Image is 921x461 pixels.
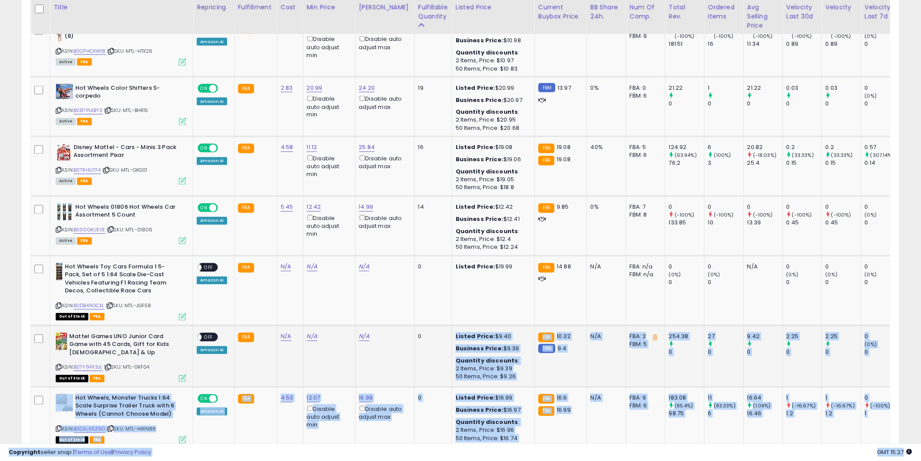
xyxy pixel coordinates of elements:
[198,204,209,211] span: ON
[865,394,900,402] div: 0
[538,394,555,404] small: FBA
[56,144,71,161] img: 51V2KQTuk1L._SL40_.jpg
[630,92,659,100] div: FBM: 6
[747,84,783,92] div: 21.22
[753,33,773,40] small: (-100%)
[202,264,215,271] span: OFF
[787,279,822,287] div: 0
[538,263,555,273] small: FBA
[591,263,619,271] div: N/A
[281,332,291,341] a: N/A
[669,394,704,402] div: 183.08
[557,156,571,164] span: 19.08
[787,3,818,21] div: Velocity Last 30d
[238,144,254,153] small: FBA
[74,107,103,115] a: B087PLKBY3
[714,212,734,219] small: (-100%)
[865,263,900,271] div: 0
[456,84,495,92] b: Listed Price:
[630,211,659,219] div: FBM: 8
[669,271,681,278] small: (0%)
[307,394,320,403] a: 12.07
[238,3,273,12] div: Fulfillment
[865,84,900,92] div: 0
[90,375,104,383] span: FBA
[669,263,704,271] div: 0
[418,263,445,271] div: 0
[307,34,349,59] div: Disable auto adjust min
[456,144,528,152] div: $19.08
[708,271,720,278] small: (0%)
[56,203,73,221] img: 517dQ97U+fL._SL40_.jpg
[238,84,254,94] small: FBA
[456,108,518,116] b: Quantity discounts
[747,203,783,211] div: 0
[826,100,861,108] div: 0
[359,94,408,111] div: Disable auto adjust max
[456,365,528,373] div: 2 Items, Price: $9.39
[708,219,743,227] div: 10
[281,394,293,403] a: 4.53
[630,341,659,349] div: FBM: 5
[865,203,900,211] div: 0
[359,404,408,421] div: Disable auto adjust max
[238,394,254,404] small: FBA
[281,263,291,271] a: N/A
[307,203,321,212] a: 12.42
[456,203,528,211] div: $12.42
[56,394,73,412] img: 51Pu20RUP0L._SL40_.jpg
[456,65,528,73] div: 50 Items, Price: $10.83
[56,84,73,99] img: 51YV+i1OjLL._SL40_.jpg
[456,345,504,353] b: Business Price:
[217,204,231,211] span: OFF
[669,100,704,108] div: 0
[456,143,495,152] b: Listed Price:
[456,116,528,124] div: 2 Items, Price: $20.95
[826,219,861,227] div: 0.45
[359,263,370,271] a: N/A
[787,203,822,211] div: 0
[107,47,153,54] span: | SKU: MTL-HTK26
[359,3,411,12] div: [PERSON_NAME]
[456,407,528,414] div: $16.97
[456,263,495,271] b: Listed Price:
[359,394,373,403] a: 16.99
[826,394,861,402] div: 1
[831,212,851,219] small: (-100%)
[865,100,900,108] div: 0
[56,333,67,350] img: 51A1iHaNkFL._SL40_.jpg
[107,227,153,234] span: | SKU: MTL-01806
[56,144,186,184] div: ASIN:
[865,92,877,99] small: (0%)
[865,159,900,167] div: 0.14
[792,152,814,159] small: (33.33%)
[307,94,349,119] div: Disable auto adjust min
[787,349,822,356] div: 0
[75,203,181,222] b: Hot Wheels 01806 Hot Wheels Car Assortment 5 Count
[708,144,743,152] div: 6
[197,157,227,165] div: Amazon AI
[675,152,697,159] small: (63.94%)
[538,83,555,92] small: FBM
[669,3,701,21] div: Total Rev.
[198,144,209,152] span: ON
[669,203,704,211] div: 0
[865,279,900,287] div: 0
[747,349,783,356] div: 0
[56,203,186,244] div: ASIN:
[456,333,528,341] div: $9.40
[197,346,227,354] div: Amazon AI
[708,100,743,108] div: 0
[307,404,349,429] div: Disable auto adjust min
[102,167,148,174] span: | SKU: MTL-GKG01
[865,349,900,356] div: 0
[826,279,861,287] div: 0
[75,84,181,102] b: Hot Wheels Color Shifters S-corpedo
[714,33,734,40] small: (-100%)
[538,3,583,21] div: Current Buybox Price
[826,333,861,341] div: 2.25
[197,38,227,46] div: Amazon AI
[591,203,619,211] div: 0%
[753,212,773,219] small: (-100%)
[831,403,855,410] small: (-16.67%)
